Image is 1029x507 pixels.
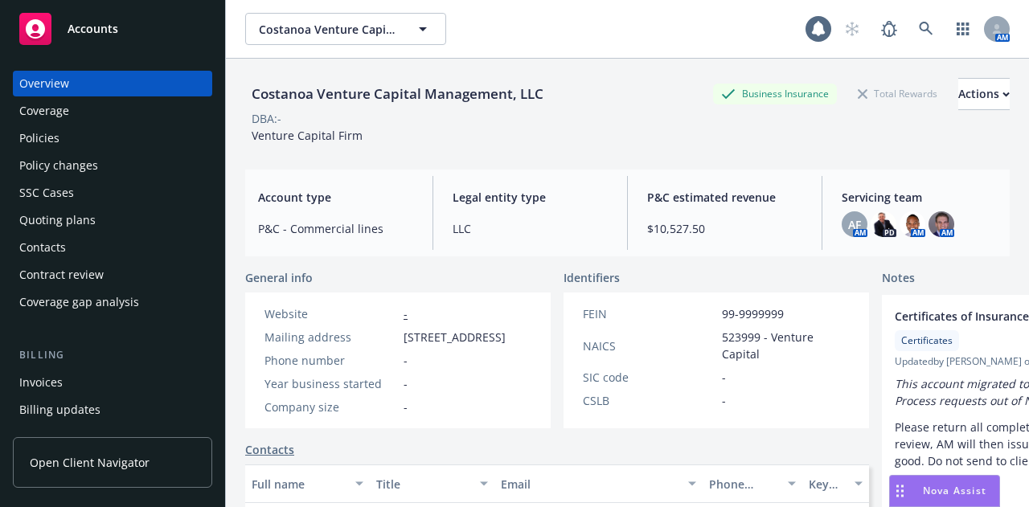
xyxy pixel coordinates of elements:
[958,79,1010,109] div: Actions
[404,306,408,321] a: -
[245,464,370,503] button: Full name
[947,13,979,45] a: Switch app
[370,464,494,503] button: Title
[13,180,212,206] a: SSC Cases
[836,13,868,45] a: Start snowing
[722,305,784,322] span: 99-9999999
[252,476,346,493] div: Full name
[19,71,69,96] div: Overview
[13,6,212,51] a: Accounts
[245,441,294,458] a: Contacts
[890,476,910,506] div: Drag to move
[19,125,59,151] div: Policies
[13,235,212,260] a: Contacts
[882,269,915,288] span: Notes
[259,21,398,38] span: Costanoa Venture Capital Management, LLC
[13,370,212,395] a: Invoices
[264,375,397,392] div: Year business started
[850,84,945,104] div: Total Rewards
[583,305,715,322] div: FEIN
[848,216,861,233] span: AF
[889,475,1000,507] button: Nova Assist
[722,369,726,386] span: -
[264,399,397,415] div: Company size
[404,352,408,369] span: -
[264,329,397,345] div: Mailing address
[802,464,869,503] button: Key contact
[713,84,837,104] div: Business Insurance
[871,211,896,237] img: photo
[583,392,715,409] div: CSLB
[929,211,954,237] img: photo
[13,98,212,124] a: Coverage
[404,375,408,392] span: -
[703,464,802,503] button: Phone number
[245,269,313,286] span: General info
[13,153,212,178] a: Policy changes
[19,180,74,206] div: SSC Cases
[564,269,620,286] span: Identifiers
[19,262,104,288] div: Contract review
[583,369,715,386] div: SIC code
[245,13,446,45] button: Costanoa Venture Capital Management, LLC
[264,352,397,369] div: Phone number
[901,333,953,348] span: Certificates
[494,464,703,503] button: Email
[68,22,118,35] span: Accounts
[376,476,470,493] div: Title
[252,110,281,127] div: DBA: -
[13,397,212,423] a: Billing updates
[19,370,63,395] div: Invoices
[252,128,363,143] span: Venture Capital Firm
[258,220,413,237] span: P&C - Commercial lines
[583,337,715,354] div: NAICS
[873,13,905,45] a: Report a Bug
[19,397,100,423] div: Billing updates
[722,392,726,409] span: -
[647,220,802,237] span: $10,527.50
[910,13,942,45] a: Search
[19,289,139,315] div: Coverage gap analysis
[245,84,550,104] div: Costanoa Venture Capital Management, LLC
[501,476,678,493] div: Email
[258,189,413,206] span: Account type
[958,78,1010,110] button: Actions
[900,211,925,237] img: photo
[19,153,98,178] div: Policy changes
[809,476,845,493] div: Key contact
[19,207,96,233] div: Quoting plans
[647,189,802,206] span: P&C estimated revenue
[923,484,986,497] span: Nova Assist
[13,207,212,233] a: Quoting plans
[13,125,212,151] a: Policies
[722,329,850,362] span: 523999 - Venture Capital
[709,476,778,493] div: Phone number
[404,399,408,415] span: -
[404,329,506,345] span: [STREET_ADDRESS]
[13,262,212,288] a: Contract review
[19,98,69,124] div: Coverage
[264,305,397,322] div: Website
[13,289,212,315] a: Coverage gap analysis
[30,454,150,471] span: Open Client Navigator
[453,220,608,237] span: LLC
[19,235,66,260] div: Contacts
[13,347,212,363] div: Billing
[453,189,608,206] span: Legal entity type
[842,189,997,206] span: Servicing team
[13,71,212,96] a: Overview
